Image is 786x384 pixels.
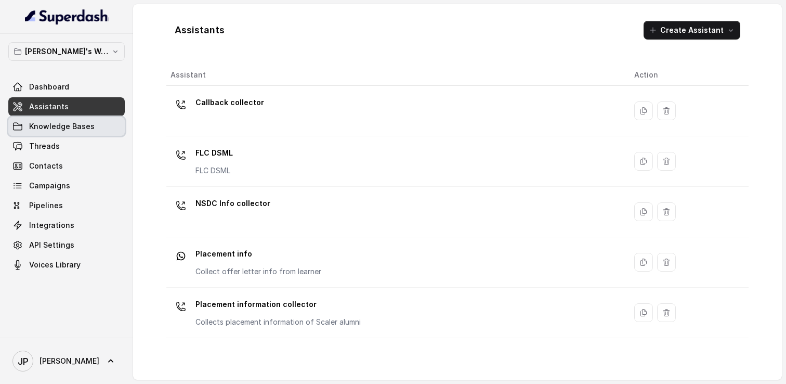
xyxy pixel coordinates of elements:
[195,266,321,277] p: Collect offer letter info from learner
[29,260,81,270] span: Voices Library
[8,42,125,61] button: [PERSON_NAME]'s Workspace
[40,356,99,366] span: [PERSON_NAME]
[25,8,109,25] img: light.svg
[175,22,225,39] h1: Assistants
[195,195,270,212] p: NSDC Info collector
[195,246,321,262] p: Placement info
[25,45,108,58] p: [PERSON_NAME]'s Workspace
[8,97,125,116] a: Assistants
[29,141,60,151] span: Threads
[195,165,233,176] p: FLC DSML
[18,356,29,367] text: JP
[29,220,74,231] span: Integrations
[29,101,69,112] span: Assistants
[8,347,125,376] a: [PERSON_NAME]
[8,196,125,215] a: Pipelines
[195,94,264,111] p: Callback collector
[8,176,125,195] a: Campaigns
[8,216,125,235] a: Integrations
[166,65,626,86] th: Assistant
[29,240,74,250] span: API Settings
[626,65,749,86] th: Action
[8,137,125,156] a: Threads
[29,121,95,132] span: Knowledge Bases
[29,181,70,191] span: Campaigns
[195,317,361,327] p: Collects placement information of Scaler alumni
[8,255,125,274] a: Voices Library
[8,117,125,136] a: Knowledge Bases
[8,157,125,175] a: Contacts
[29,200,63,211] span: Pipelines
[8,78,125,96] a: Dashboard
[644,21,740,40] button: Create Assistant
[29,161,63,171] span: Contacts
[195,145,233,161] p: FLC DSML
[29,82,69,92] span: Dashboard
[8,236,125,254] a: API Settings
[195,296,361,313] p: Placement information collector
